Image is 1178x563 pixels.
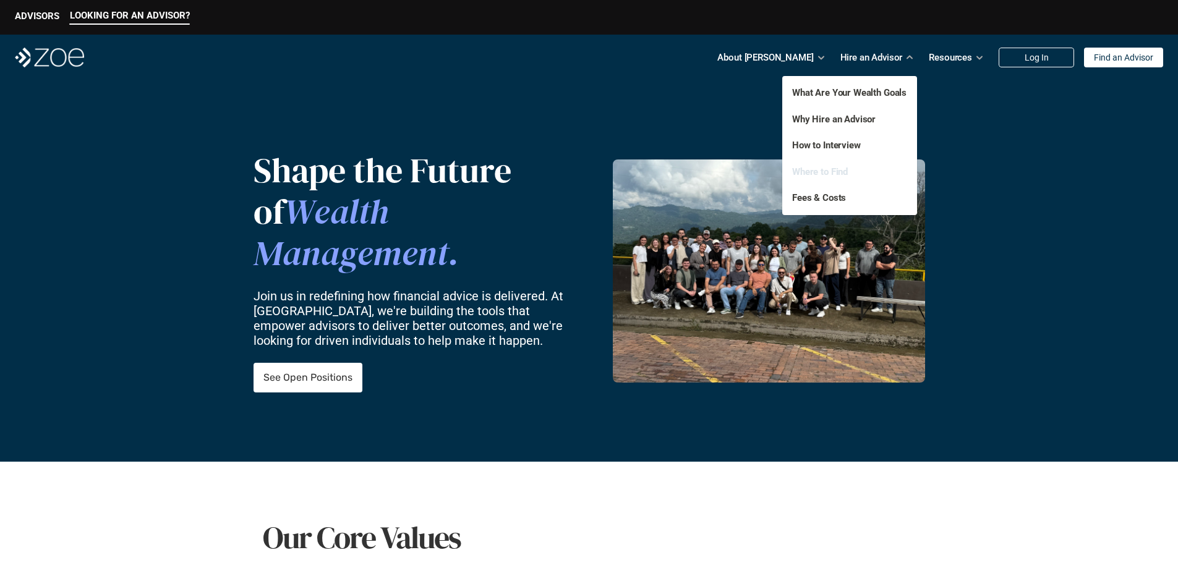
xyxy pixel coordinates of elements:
h1: Our Core Values [263,519,916,556]
a: Log In [999,48,1074,67]
a: Fees & Costs [792,192,846,203]
p: Hire an Advisor [840,48,903,67]
p: LOOKING FOR AN ADVISOR? [70,10,190,21]
a: Find an Advisor [1084,48,1163,67]
p: Find an Advisor [1094,53,1153,63]
p: Shape the Future of [254,150,573,274]
a: How to Interview [792,140,861,151]
a: Why Hire an Advisor [792,114,876,125]
p: Resources [929,48,972,67]
a: Where to Find [792,166,848,177]
p: Log In [1025,53,1049,63]
p: ADVISORS [15,11,59,22]
p: See Open Positions [263,372,352,384]
span: Wealth Management. [254,188,459,277]
p: About [PERSON_NAME] [717,48,813,67]
a: What Are Your Wealth Goals [792,87,907,98]
p: Join us in redefining how financial advice is delivered. At [GEOGRAPHIC_DATA], we're building the... [254,289,573,348]
a: See Open Positions [254,363,362,392]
